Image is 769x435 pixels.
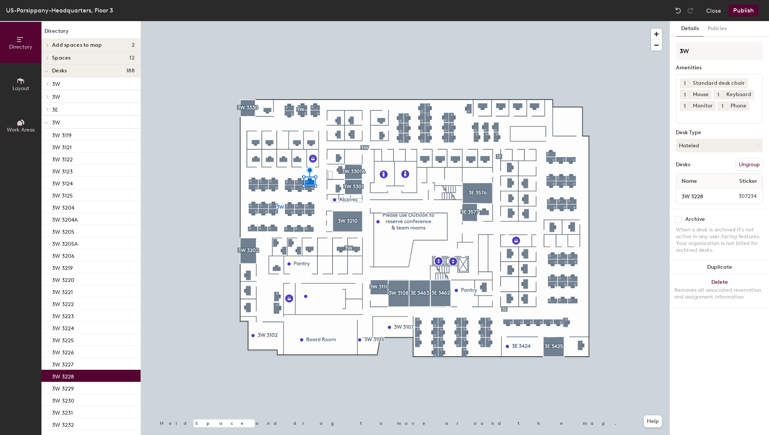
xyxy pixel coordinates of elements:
button: Duplicate [670,260,769,275]
span: 3W [52,119,60,126]
p: 3W 3232 [52,420,74,428]
div: When a desk is archived it's not active in any user-facing features. Your organization is not bil... [676,227,763,254]
p: 3W 3227 [52,359,74,368]
img: Redo [686,7,694,14]
span: 307234 [720,192,761,201]
span: 1 [684,91,686,99]
button: 1 [680,90,689,100]
button: Close [706,5,721,17]
span: 3E [52,107,58,113]
span: Sticker [735,175,761,188]
p: 3W 3224 [52,323,74,332]
div: Mouse [689,90,712,100]
div: Removes all associated reservation and assignment information [674,287,764,300]
img: Undo [674,7,682,14]
h1: Directory [41,27,141,39]
p: 3W 3230 [52,395,74,404]
button: Policies [703,21,731,37]
span: Desks [52,68,67,74]
p: 3W 3221 [52,287,73,296]
p: 3W 3220 [52,275,74,283]
span: Spaces [52,55,71,61]
p: 3W 3228 [52,371,74,380]
input: Unnamed desk [678,191,720,202]
button: Publish [729,5,758,17]
div: Amenities [676,65,763,71]
p: 3W 3223 [52,311,74,320]
button: Help [644,415,662,427]
p: 3W 3206 [52,251,74,259]
span: Name [678,175,701,188]
p: 3W 3204 [52,202,74,211]
p: 3W 3205A [52,239,78,247]
p: 3W 3123 [52,166,73,175]
span: Work Areas [7,127,35,133]
span: Layout [12,85,29,92]
div: Standard desk chair [689,78,748,88]
span: Directory [9,44,32,50]
span: 188 [126,68,135,74]
p: 3W 3231 [52,407,73,416]
p: 3W 3222 [52,299,74,308]
span: 3W [52,81,60,87]
p: 3W 3226 [52,347,74,356]
p: 3W 3122 [52,154,73,163]
div: Phone [727,101,749,111]
p: 3W 3219 [52,263,73,271]
p: 3W 3205 [52,227,74,235]
span: 12 [129,55,135,61]
p: 3W 3119 [52,130,72,139]
button: DeleteRemoves all associated reservation and assignment information [670,275,769,308]
button: Ungroup [735,158,763,171]
span: 1 [722,102,723,110]
div: US-Parsippany-Headquarters, Floor 3 [6,6,113,15]
span: Add spaces to map [52,42,102,48]
p: 3W 3204A [52,214,78,223]
button: Hoteled [676,139,763,152]
button: 1 [713,90,723,100]
span: 2 [132,42,135,48]
button: Details [677,21,703,37]
span: 3W [52,94,60,100]
p: 3W 3125 [52,190,73,199]
div: Monitor [689,101,716,111]
button: 1 [680,78,689,88]
span: 1 [684,102,686,110]
p: 3W 3124 [52,178,73,187]
p: 3W 3121 [52,142,72,151]
button: 1 [680,101,689,111]
div: Desks [676,162,690,168]
p: 3W 3225 [52,335,74,344]
div: Keyboard [723,90,754,100]
button: 1 [717,101,727,111]
span: 1 [684,80,686,87]
div: Archive [685,216,705,222]
p: 3W 3229 [52,383,74,392]
div: Desk Type [676,130,763,136]
span: 1 [717,91,719,99]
